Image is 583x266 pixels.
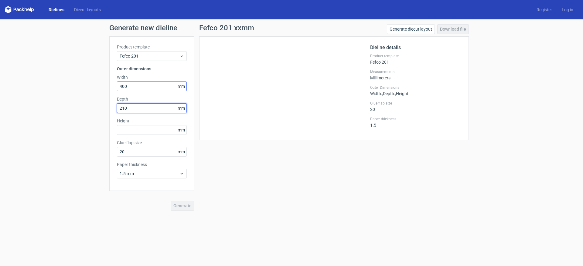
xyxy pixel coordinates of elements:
h1: Fefco 201 xxmm [199,24,254,32]
a: Dielines [44,7,69,13]
label: Measurements [370,69,461,74]
a: Diecut layouts [69,7,106,13]
span: Width : [370,91,382,96]
span: mm [176,82,186,91]
span: mm [176,147,186,156]
div: 20 [370,101,461,112]
div: Fefco 201 [370,54,461,65]
span: Fefco 201 [120,53,179,59]
a: Generate diecut layout [387,24,435,34]
span: , Depth : [382,91,395,96]
span: , Height : [395,91,409,96]
h3: Outer dimensions [117,66,187,72]
a: Log in [557,7,578,13]
label: Product template [117,44,187,50]
label: Product template [370,54,461,58]
span: 1.5 mm [120,171,179,177]
label: Glue flap size [370,101,461,106]
span: mm [176,125,186,135]
label: Depth [117,96,187,102]
div: 1.5 [370,117,461,128]
h1: Generate new dieline [109,24,474,32]
label: Glue flap size [117,140,187,146]
label: Width [117,74,187,80]
div: Millimeters [370,69,461,80]
h2: Dieline details [370,44,461,51]
label: Outer Dimensions [370,85,461,90]
span: mm [176,104,186,113]
label: Height [117,118,187,124]
label: Paper thickness [117,161,187,168]
label: Paper thickness [370,117,461,121]
a: Register [532,7,557,13]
